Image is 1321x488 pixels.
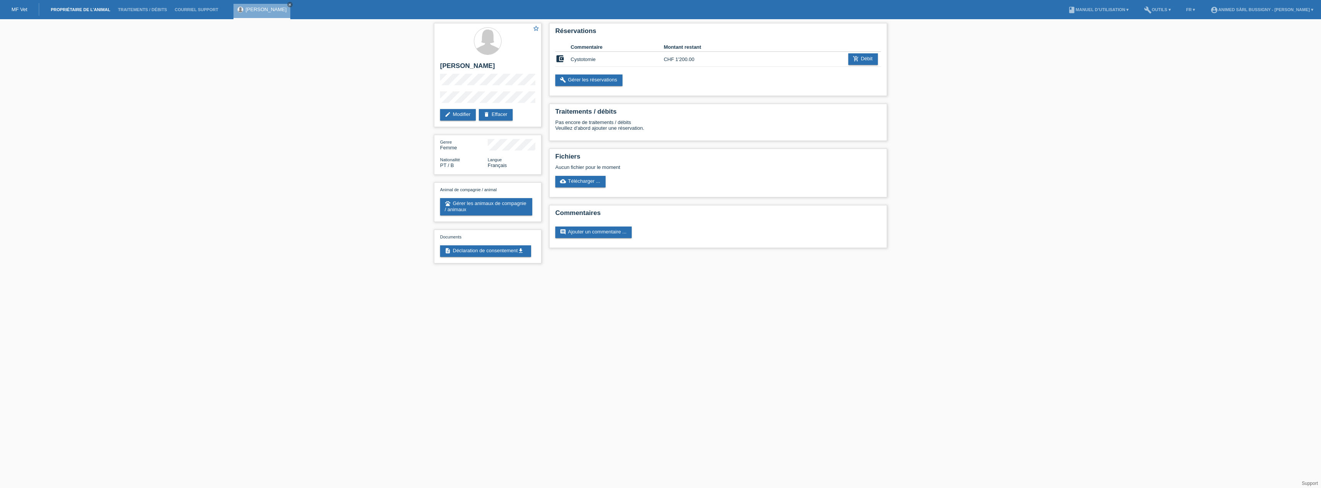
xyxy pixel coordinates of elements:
[533,25,540,33] a: star_border
[555,153,881,164] h2: Fichiers
[555,54,564,63] i: account_balance_wallet
[518,248,524,254] i: get_app
[1068,6,1076,14] i: book
[440,109,476,121] a: editModifier
[1302,481,1318,486] a: Support
[555,74,622,86] a: buildGérer les réservations
[555,227,632,238] a: commentAjouter un commentaire ...
[440,198,532,215] a: petsGérer les animaux de compagnie / animaux
[12,7,27,12] a: MF Vet
[1064,7,1132,12] a: bookManuel d’utilisation ▾
[440,162,454,168] span: Portugal / B / 15.10.1992
[445,200,451,207] i: pets
[47,7,114,12] a: Propriétaire de l’animal
[555,108,881,119] h2: Traitements / débits
[1210,6,1218,14] i: account_circle
[560,229,566,235] i: comment
[440,235,462,239] span: Documents
[571,52,664,67] td: Cystotomie
[664,43,710,52] th: Montant restant
[440,139,488,151] div: Femme
[571,43,664,52] th: Commentaire
[488,157,502,162] span: Langue
[853,56,859,62] i: add_shopping_cart
[440,245,531,257] a: descriptionDéclaration de consentementget_app
[555,164,790,170] div: Aucun fichier pour le moment
[664,52,710,67] td: CHF 1'200.00
[440,157,460,162] span: Nationalité
[479,109,513,121] a: deleteEffacer
[287,2,293,7] a: close
[1207,7,1317,12] a: account_circleANIMED Sàrl Bussigny - [PERSON_NAME] ▾
[1144,6,1152,14] i: build
[440,62,535,74] h2: [PERSON_NAME]
[1140,7,1174,12] a: buildOutils ▾
[245,7,286,12] a: [PERSON_NAME]
[171,7,222,12] a: Courriel Support
[288,3,292,7] i: close
[483,111,490,117] i: delete
[560,77,566,83] i: build
[445,111,451,117] i: edit
[555,27,881,39] h2: Réservations
[555,176,606,187] a: cloud_uploadTélécharger ...
[440,187,497,192] span: Animal de compagnie / animal
[533,25,540,32] i: star_border
[555,119,881,137] div: Pas encore de traitements / débits Veuillez d'abord ajouter une réservation.
[440,140,452,144] span: Genre
[848,53,878,65] a: add_shopping_cartDébit
[488,162,507,168] span: Français
[1182,7,1199,12] a: FR ▾
[555,209,881,221] h2: Commentaires
[445,248,451,254] i: description
[114,7,171,12] a: Traitements / débits
[560,178,566,184] i: cloud_upload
